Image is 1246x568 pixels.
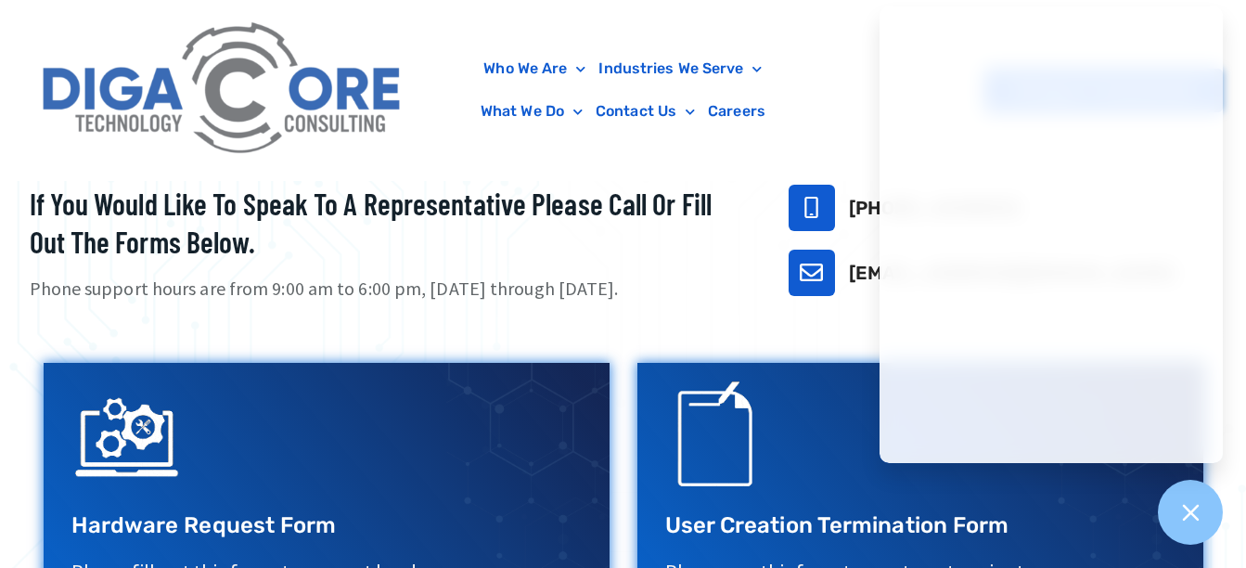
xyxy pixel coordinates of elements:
img: Digacore Logo [32,9,414,171]
a: What We Do [474,90,589,133]
iframe: Chatgenie Messenger [880,6,1223,463]
img: IT Support Icon [71,381,183,493]
a: support@digacore.com [789,250,835,296]
a: [EMAIL_ADDRESS][DOMAIN_NAME] [849,262,1175,284]
p: Phone support hours are from 9:00 am to 6:00 pm, [DATE] through [DATE]. [30,276,742,303]
a: Contact Us [589,90,701,133]
a: Industries We Serve [592,47,768,90]
a: [PHONE_NUMBER] [849,197,1020,219]
a: 732-646-5725 [789,185,835,231]
img: Support Request Icon [665,381,777,493]
h3: Hardware Request Form [71,511,582,540]
a: Careers [701,90,772,133]
nav: Menu [423,47,823,133]
h3: User Creation Termination Form [665,511,1175,540]
h2: If you would like to speak to a representative please call or fill out the forms below. [30,185,742,262]
a: Who We Are [477,47,592,90]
